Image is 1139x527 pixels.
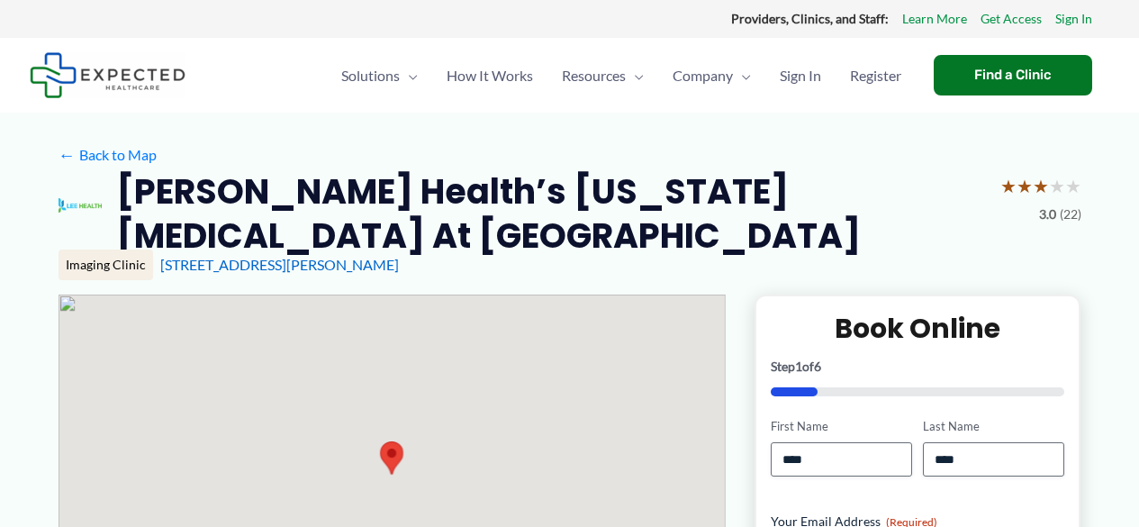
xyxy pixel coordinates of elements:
[765,44,836,107] a: Sign In
[981,7,1042,31] a: Get Access
[1033,169,1049,203] span: ★
[658,44,765,107] a: CompanyMenu Toggle
[731,11,889,26] strong: Providers, Clinics, and Staff:
[562,44,626,107] span: Resources
[59,146,76,163] span: ←
[1065,169,1081,203] span: ★
[771,360,1065,373] p: Step of
[1060,203,1081,226] span: (22)
[733,44,751,107] span: Menu Toggle
[30,52,185,98] img: Expected Healthcare Logo - side, dark font, small
[160,256,399,273] a: [STREET_ADDRESS][PERSON_NAME]
[432,44,547,107] a: How It Works
[902,7,967,31] a: Learn More
[795,359,802,374] span: 1
[1017,169,1033,203] span: ★
[341,44,400,107] span: Solutions
[400,44,418,107] span: Menu Toggle
[771,311,1065,346] h2: Book Online
[327,44,916,107] nav: Primary Site Navigation
[327,44,432,107] a: SolutionsMenu Toggle
[673,44,733,107] span: Company
[59,250,153,280] div: Imaging Clinic
[1000,169,1017,203] span: ★
[447,44,533,107] span: How It Works
[626,44,644,107] span: Menu Toggle
[771,418,912,435] label: First Name
[1049,169,1065,203] span: ★
[814,359,821,374] span: 6
[547,44,658,107] a: ResourcesMenu Toggle
[836,44,916,107] a: Register
[934,55,1092,95] a: Find a Clinic
[59,141,157,168] a: ←Back to Map
[1039,203,1056,226] span: 3.0
[850,44,901,107] span: Register
[116,169,985,259] h2: [PERSON_NAME] Health’s [US_STATE] [MEDICAL_DATA] at [GEOGRAPHIC_DATA]
[780,44,821,107] span: Sign In
[1055,7,1092,31] a: Sign In
[923,418,1064,435] label: Last Name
